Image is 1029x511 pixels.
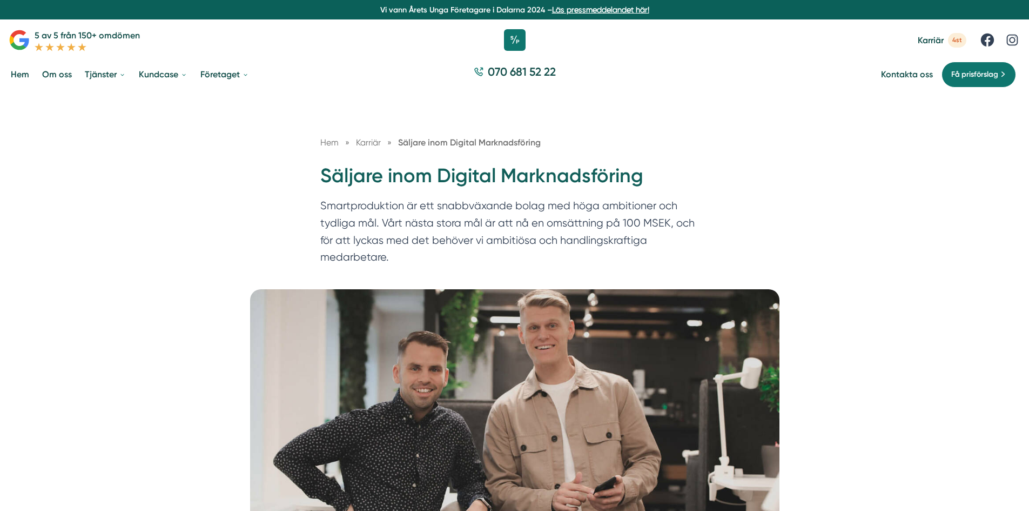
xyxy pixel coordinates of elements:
[918,35,944,45] span: Karriär
[356,137,381,148] span: Karriär
[398,137,541,148] a: Säljare inom Digital Marknadsföring
[83,61,128,88] a: Tjänster
[320,136,709,149] nav: Breadcrumb
[387,136,392,149] span: »
[320,163,709,198] h1: Säljare inom Digital Marknadsföring
[35,29,140,42] p: 5 av 5 från 150+ omdömen
[948,33,966,48] span: 4st
[941,62,1016,88] a: Få prisförslag
[918,33,966,48] a: Karriär 4st
[469,64,560,85] a: 070 681 52 22
[4,4,1025,15] p: Vi vann Årets Unga Företagare i Dalarna 2024 –
[552,5,649,14] a: Läs pressmeddelandet här!
[951,69,998,81] span: Få prisförslag
[488,64,556,79] span: 070 681 52 22
[320,137,339,148] a: Hem
[40,61,74,88] a: Om oss
[320,197,709,271] p: Smartproduktion är ett snabbväxande bolag med höga ambitioner och tydliga mål. Vårt nästa stora m...
[345,136,349,149] span: »
[356,137,383,148] a: Karriär
[881,69,933,79] a: Kontakta oss
[198,61,251,88] a: Företaget
[9,61,31,88] a: Hem
[137,61,190,88] a: Kundcase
